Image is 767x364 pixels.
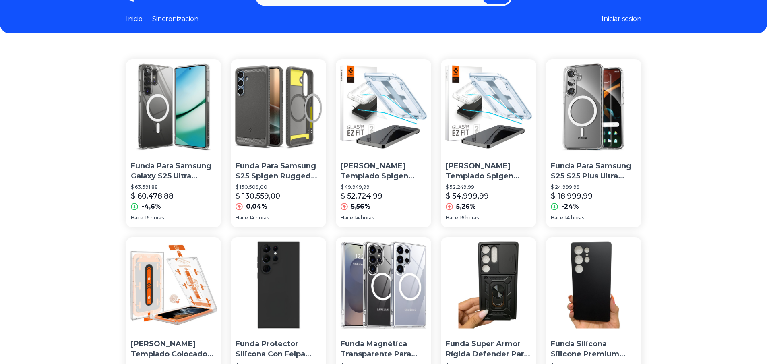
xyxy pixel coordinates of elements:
p: Funda Super Armor Rígida Defender Para Samsung S25 Ultra [446,339,531,359]
img: Funda Protector Silicona Con Felpa Para Samsung S25 Ultra [231,237,326,333]
img: Funda Silicona Silicone Premium Para Samsung S25 Ultra [546,237,641,333]
img: Vidrio Templado Colocador Para Samsung S25 Ultra Satine® [126,237,221,333]
a: Funda Para Samsung S25 S25 Plus Ultra Magsafe Clear MagneticFunda Para Samsung S25 S25 Plus Ultra... [546,59,641,227]
p: Funda Para Samsung S25 S25 Plus Ultra Magsafe Clear Magnetic [551,161,637,181]
span: Hace [236,215,248,221]
img: Funda Super Armor Rígida Defender Para Samsung S25 Ultra [441,237,536,333]
span: Hace [446,215,458,221]
span: Hace [131,215,143,221]
p: Funda Para Samsung Galaxy S25 Ultra Ringke Fusion Magnetic [131,161,217,181]
img: Funda Magnética Transparente Para Samsung S25 Ultra [336,237,431,333]
span: 16 horas [145,215,164,221]
span: 14 horas [250,215,269,221]
p: [PERSON_NAME] Templado Spigen Para Samsung S25 Plus S24 Plus X 2u [341,161,426,181]
p: 5,56% [351,202,370,211]
span: 14 horas [565,215,584,221]
p: Funda Magnética Transparente Para Samsung S25 Ultra [341,339,426,359]
p: $ 54.999,99 [446,190,489,202]
span: 14 horas [355,215,374,221]
button: Iniciar sesion [602,14,641,24]
img: Funda Para Samsung S25 S25 Plus Ultra Magsafe Clear Magnetic [546,59,641,155]
p: $ 52.249,99 [446,184,531,190]
p: $ 60.478,88 [131,190,174,202]
p: $ 24.999,99 [551,184,637,190]
span: 16 horas [460,215,479,221]
p: $ 18.999,99 [551,190,593,202]
img: Funda Para Samsung Galaxy S25 Ultra Ringke Fusion Magnetic [126,59,221,155]
p: Funda Silicona Silicone Premium Para Samsung S25 Ultra [551,339,637,359]
p: $ 130.559,00 [236,190,280,202]
p: [PERSON_NAME] Templado Spigen Para Samsung S25 Plus S24 Plus X 2u [446,161,531,181]
p: 0,04% [246,202,267,211]
p: [PERSON_NAME] Templado Colocador Para Samsung S25 Ultra Satine® [131,339,217,359]
img: Vidrio Templado Spigen Para Samsung S25 Plus S24 Plus X 2u [441,59,536,155]
img: Vidrio Templado Spigen Para Samsung S25 Plus S24 Plus X 2u [336,59,431,155]
p: Funda Para Samsung S25 Spigen Rugged Armor Magfit Gris [236,161,321,181]
p: 5,26% [456,202,476,211]
a: Vidrio Templado Spigen Para Samsung S25 Plus S24 Plus X 2u[PERSON_NAME] Templado Spigen Para Sams... [336,59,431,227]
a: Vidrio Templado Spigen Para Samsung S25 Plus S24 Plus X 2u[PERSON_NAME] Templado Spigen Para Sams... [441,59,536,227]
span: Hace [551,215,563,221]
a: Inicio [126,14,143,24]
a: Funda Para Samsung Galaxy S25 Ultra Ringke Fusion MagneticFunda Para Samsung Galaxy S25 Ultra Rin... [126,59,221,227]
p: -4,6% [141,202,161,211]
img: Funda Para Samsung S25 Spigen Rugged Armor Magfit Gris [231,59,326,155]
p: -24% [561,202,579,211]
p: $ 52.724,99 [341,190,382,202]
a: Funda Para Samsung S25 Spigen Rugged Armor Magfit GrisFunda Para Samsung S25 Spigen Rugged Armor ... [231,59,326,227]
p: $ 63.391,88 [131,184,217,190]
p: $ 130.509,00 [236,184,321,190]
a: Sincronizacion [152,14,198,24]
p: $ 49.949,99 [341,184,426,190]
p: Funda Protector Silicona Con Felpa Para Samsung S25 Ultra [236,339,321,359]
span: Hace [341,215,353,221]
